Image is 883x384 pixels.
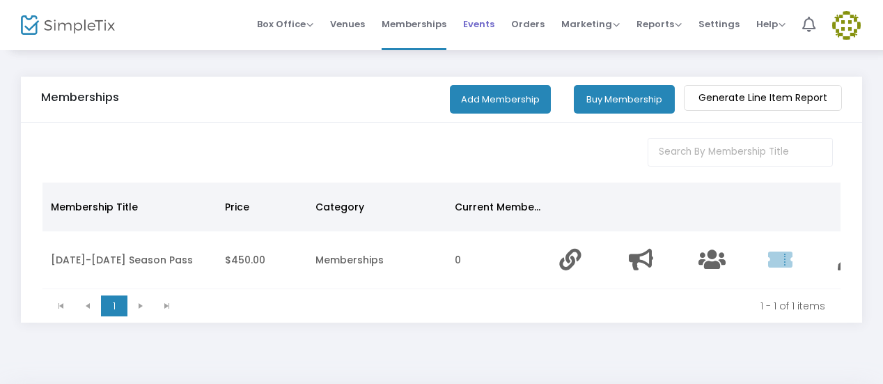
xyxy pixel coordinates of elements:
td: 0 [446,231,551,289]
span: Events [463,6,494,42]
button: Add Membership [450,85,551,114]
td: [DATE]-[DATE] Season Pass [42,231,217,289]
button: Buy Membership [574,85,675,114]
h5: Memberships [41,91,119,105]
div: Data table [42,183,841,289]
span: Settings [698,6,740,42]
span: Box Office [257,17,313,31]
span: Memberships [382,6,446,42]
m-button: Generate Line Item Report [684,85,842,111]
span: Venues [330,6,365,42]
span: Page 1 [101,295,127,316]
span: Reports [636,17,682,31]
input: Search By Membership Title [648,138,834,167]
th: Current Members [446,183,551,231]
kendo-pager-info: 1 - 1 of 1 items [190,299,825,313]
td: Memberships [307,231,446,289]
td: $450.00 [217,231,307,289]
span: Marketing [561,17,620,31]
th: Category [307,183,446,231]
span: Orders [511,6,545,42]
th: Membership Title [42,183,217,231]
th: Price [217,183,307,231]
span: Help [756,17,786,31]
